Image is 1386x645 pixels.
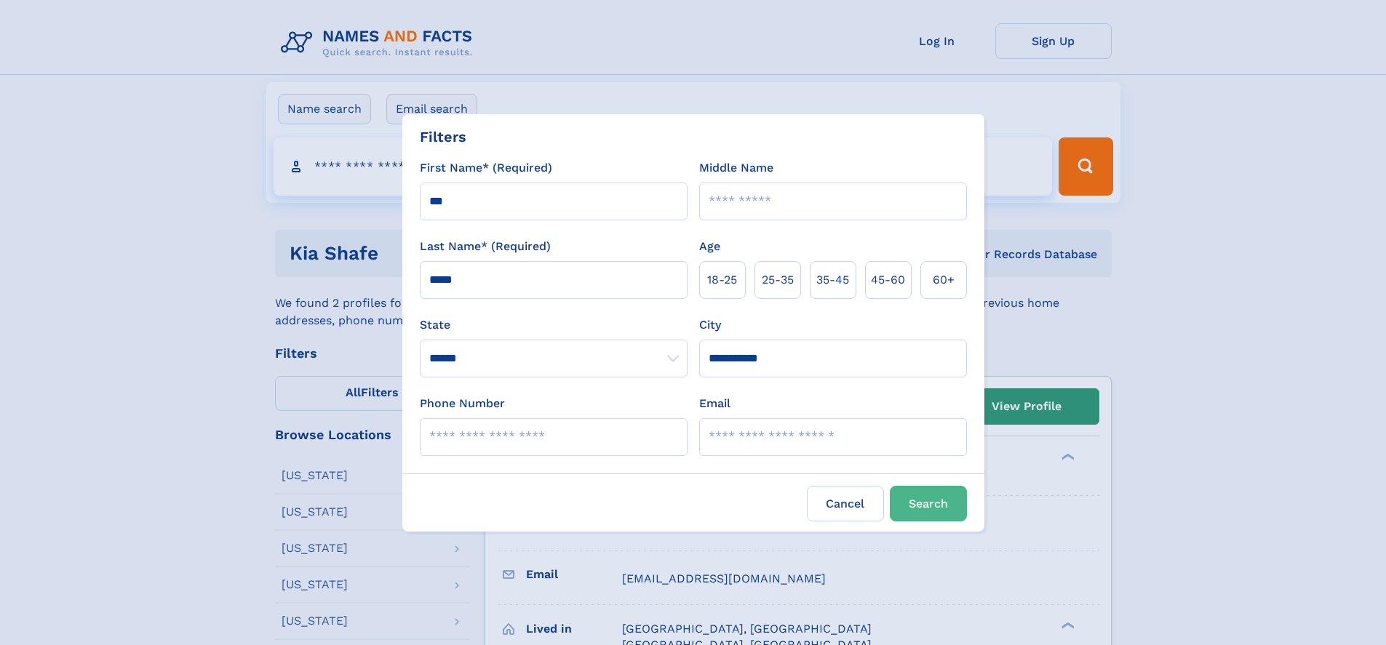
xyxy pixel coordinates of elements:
[707,271,737,289] span: 18‑25
[699,316,721,334] label: City
[807,486,884,521] label: Cancel
[420,238,551,255] label: Last Name* (Required)
[420,126,466,148] div: Filters
[420,159,552,177] label: First Name* (Required)
[816,271,849,289] span: 35‑45
[699,159,773,177] label: Middle Name
[699,238,720,255] label: Age
[762,271,794,289] span: 25‑35
[933,271,955,289] span: 60+
[890,486,967,521] button: Search
[420,395,505,412] label: Phone Number
[420,316,688,334] label: State
[699,395,730,412] label: Email
[871,271,905,289] span: 45‑60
